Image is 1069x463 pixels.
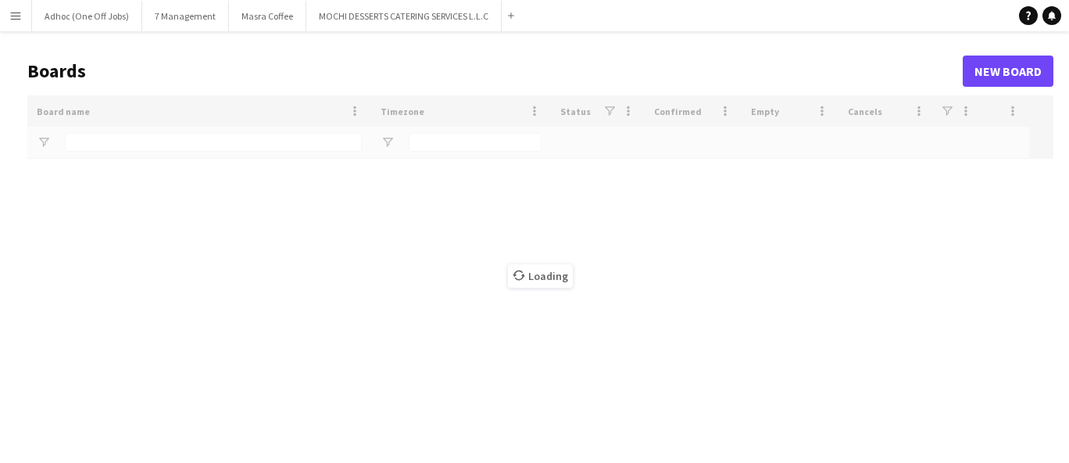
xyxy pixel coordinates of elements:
button: Masra Coffee [229,1,306,31]
button: Adhoc (One Off Jobs) [32,1,142,31]
button: MOCHI DESSERTS CATERING SERVICES L.L.C [306,1,502,31]
span: Loading [508,264,573,288]
button: 7 Management [142,1,229,31]
h1: Boards [27,59,963,83]
a: New Board [963,56,1053,87]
